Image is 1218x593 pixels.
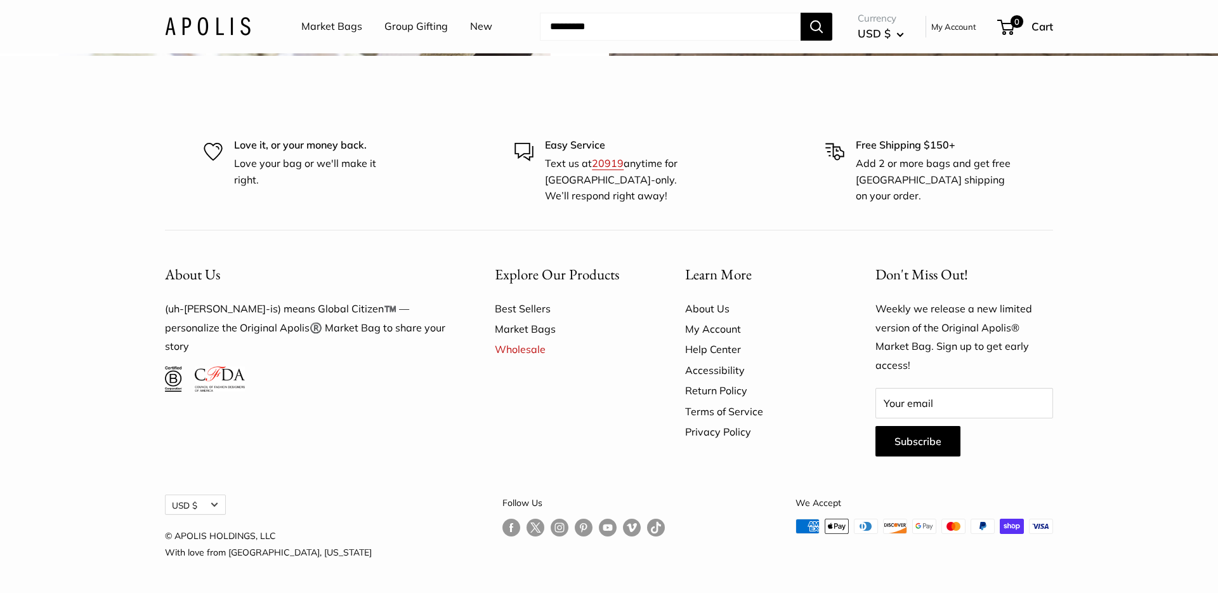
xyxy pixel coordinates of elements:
[875,426,960,456] button: Subscribe
[685,339,831,359] a: Help Center
[1011,15,1023,28] span: 0
[858,10,904,27] span: Currency
[470,17,492,36] a: New
[685,380,831,401] a: Return Policy
[195,366,245,392] img: Council of Fashion Designers of America Member
[234,137,393,154] p: Love it, or your money back.
[234,156,393,188] p: Love your bag or we'll make it right.
[527,519,544,542] a: Follow us on Twitter
[999,17,1053,37] a: 0 Cart
[685,265,752,284] span: Learn More
[931,19,976,34] a: My Account
[495,262,641,287] button: Explore Our Products
[856,137,1014,154] p: Free Shipping $150+
[495,339,641,359] a: Wholesale
[796,495,1053,511] p: We Accept
[575,519,593,537] a: Follow us on Pinterest
[647,519,665,537] a: Follow us on Tumblr
[165,495,226,515] button: USD $
[592,157,624,170] a: 20919
[165,528,372,561] p: © APOLIS HOLDINGS, LLC With love from [GEOGRAPHIC_DATA], [US_STATE]
[875,262,1053,287] p: Don't Miss Out!
[685,401,831,422] a: Terms of Service
[495,298,641,319] a: Best Sellers
[495,265,619,284] span: Explore Our Products
[165,262,450,287] button: About Us
[1031,20,1053,33] span: Cart
[875,300,1053,376] p: Weekly we release a new limited version of the Original Apolis® Market Bag. Sign up to get early ...
[165,300,450,357] p: (uh-[PERSON_NAME]-is) means Global Citizen™️ — personalize the Original Apolis®️ Market Bag to sh...
[495,319,641,339] a: Market Bags
[623,519,641,537] a: Follow us on Vimeo
[165,17,251,36] img: Apolis
[685,319,831,339] a: My Account
[801,13,832,41] button: Search
[502,495,665,511] p: Follow Us
[551,519,568,537] a: Follow us on Instagram
[858,23,904,44] button: USD $
[540,13,801,41] input: Search...
[301,17,362,36] a: Market Bags
[545,137,704,154] p: Easy Service
[685,360,831,380] a: Accessibility
[502,519,520,537] a: Follow us on Facebook
[858,27,891,40] span: USD $
[384,17,448,36] a: Group Gifting
[685,422,831,442] a: Privacy Policy
[165,265,220,284] span: About Us
[856,156,1014,204] p: Add 2 or more bags and get free [GEOGRAPHIC_DATA] shipping on your order.
[165,366,182,392] img: Certified B Corporation
[545,156,704,204] p: Text us at anytime for [GEOGRAPHIC_DATA]-only. We’ll respond right away!
[685,262,831,287] button: Learn More
[599,519,617,537] a: Follow us on YouTube
[685,298,831,319] a: About Us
